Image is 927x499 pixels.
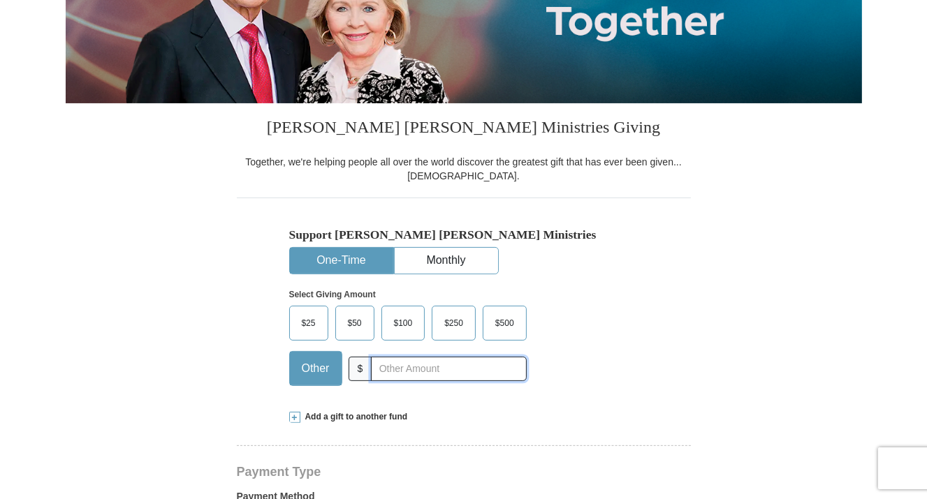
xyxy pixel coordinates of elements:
[488,313,521,334] span: $500
[237,103,691,155] h3: [PERSON_NAME] [PERSON_NAME] Ministries Giving
[295,358,337,379] span: Other
[387,313,420,334] span: $100
[237,466,691,477] h4: Payment Type
[289,228,638,242] h5: Support [PERSON_NAME] [PERSON_NAME] Ministries
[349,357,372,381] span: $
[295,313,323,334] span: $25
[437,313,470,334] span: $250
[395,248,498,274] button: Monthly
[290,248,393,274] button: One-Time
[341,313,369,334] span: $50
[300,411,408,423] span: Add a gift to another fund
[371,357,526,381] input: Other Amount
[289,290,376,299] strong: Select Giving Amount
[237,155,691,183] div: Together, we're helping people all over the world discover the greatest gift that has ever been g...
